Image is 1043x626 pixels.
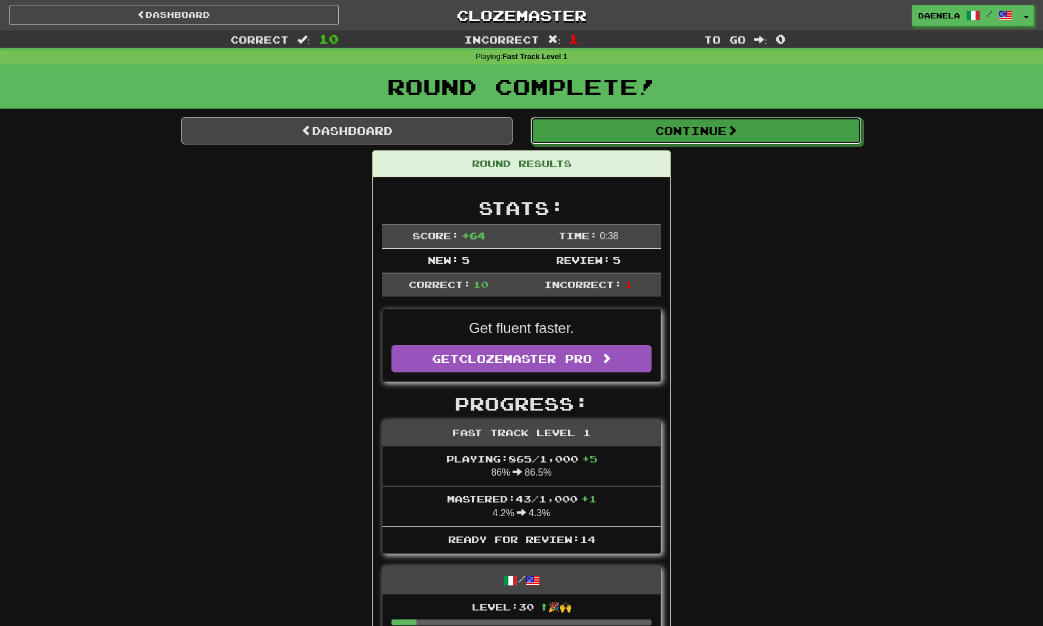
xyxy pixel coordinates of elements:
span: Playing: 865 / 1,000 [446,453,597,464]
span: 1 [625,279,632,290]
span: 5 [462,254,470,266]
span: Score: [412,230,459,241]
li: 4.2% 4.3% [382,486,661,527]
span: / [986,10,992,18]
a: daenela / [912,5,1019,26]
span: : [297,35,310,45]
span: To go [704,33,746,45]
span: 0 : 38 [600,231,618,241]
span: Mastered: 43 / 1,000 [447,493,597,504]
h2: Progress: [382,394,661,414]
div: Fast Track Level 1 [382,420,661,446]
div: / [382,566,661,594]
span: 1 [569,32,579,46]
div: Round Results [373,151,670,177]
a: Dashboard [9,5,339,25]
span: Ready for Review: 14 [448,534,595,545]
span: 10 [319,32,339,46]
span: 10 [473,279,489,290]
span: + 5 [582,453,597,464]
li: 86% 86.5% [382,446,661,487]
strong: Fast Track Level 1 [502,53,567,61]
span: + 64 [462,230,485,241]
span: ⬆🎉🙌 [534,601,572,612]
span: + 1 [581,493,597,504]
span: : [754,35,767,45]
span: Incorrect [464,33,539,45]
span: : [548,35,561,45]
a: Clozemaster [357,5,687,26]
span: Clozemaster Pro [459,352,592,365]
span: Correct [230,33,289,45]
p: Get fluent faster. [391,318,652,338]
h1: Round Complete! [4,75,1039,98]
span: Correct: [409,279,471,290]
span: Incorrect: [544,279,622,290]
span: 5 [613,254,621,266]
h2: Stats: [382,198,661,218]
span: Level: 30 [472,601,572,612]
a: Dashboard [181,117,513,144]
span: Review: [556,254,610,266]
button: Continue [530,117,862,144]
span: daenela [918,10,960,21]
a: GetClozemaster Pro [391,345,652,372]
span: Time: [558,230,597,241]
span: 0 [776,32,786,46]
span: New: [428,254,459,266]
